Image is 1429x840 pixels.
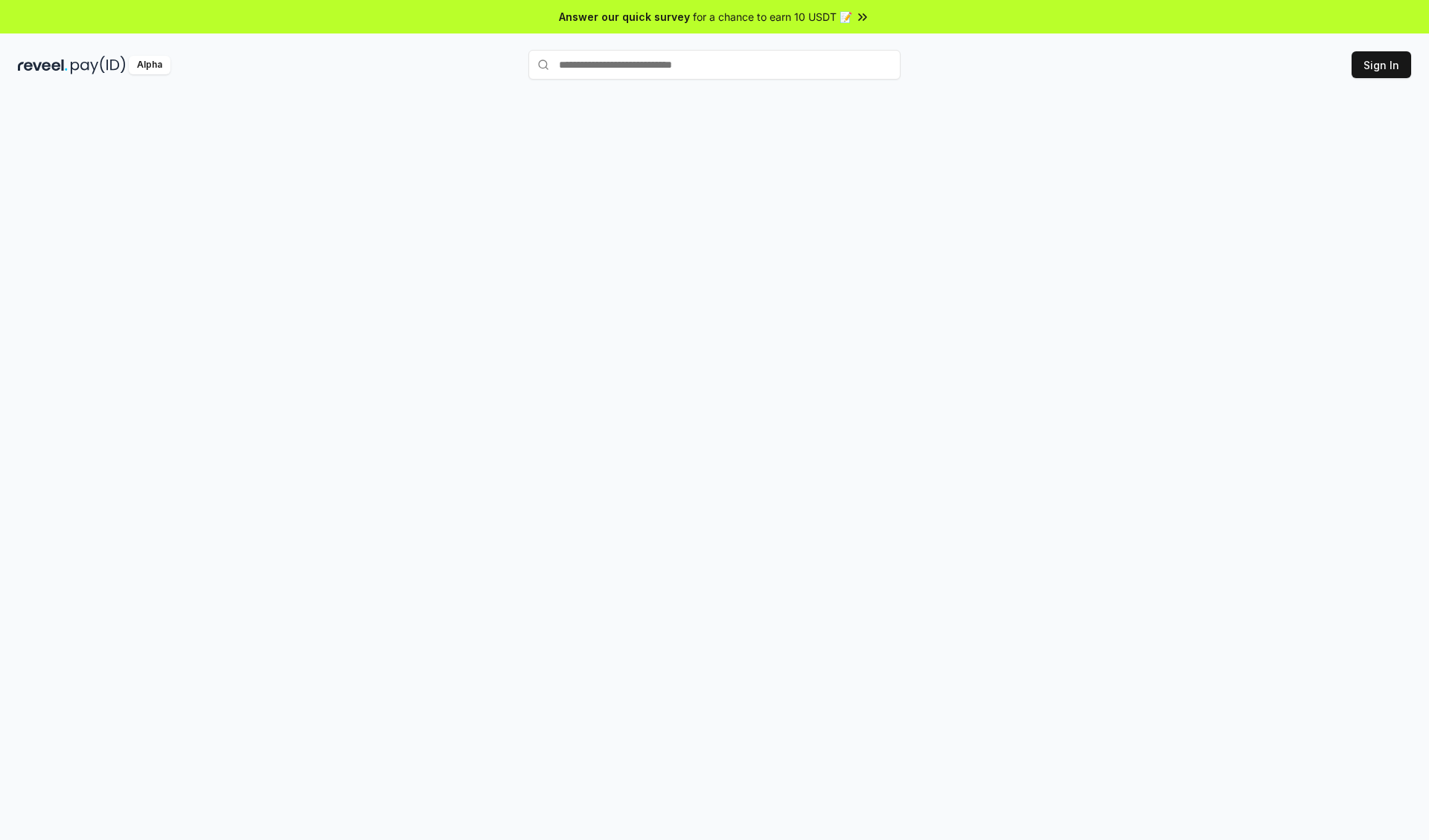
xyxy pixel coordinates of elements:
button: Sign In [1352,51,1411,78]
span: for a chance to earn 10 USDT 📝 [693,9,852,25]
span: Answer our quick survey [559,9,690,25]
img: reveel_dark [18,56,68,74]
img: pay_id [71,56,126,74]
div: Alpha [129,56,170,74]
